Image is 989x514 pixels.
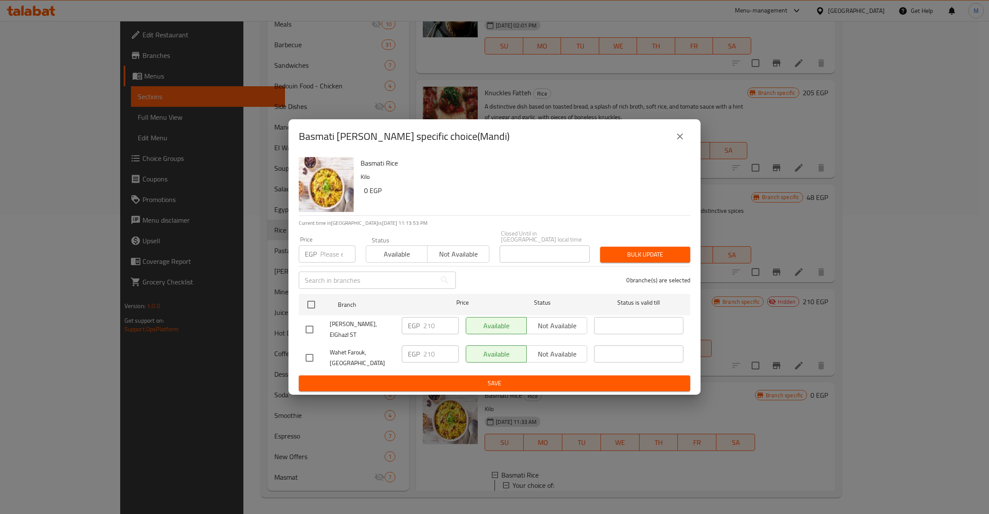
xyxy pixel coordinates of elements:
[299,130,510,143] h2: Basmati [PERSON_NAME] specific choice(Mandi)
[670,126,690,147] button: close
[498,297,587,308] span: Status
[361,172,683,182] p: Kilo
[427,245,489,263] button: Not available
[370,248,424,260] span: Available
[434,297,491,308] span: Price
[299,157,354,212] img: Basmati Rice
[408,349,420,359] p: EGP
[299,219,690,227] p: Current time in [GEOGRAPHIC_DATA] is [DATE] 11:13:53 PM
[626,276,690,284] p: 0 branche(s) are selected
[299,375,690,391] button: Save
[299,272,436,289] input: Search in branches
[366,245,428,263] button: Available
[330,319,395,340] span: [PERSON_NAME], ElGhazl ST
[338,299,427,310] span: Branch
[330,347,395,369] span: Wahet Farouk, [GEOGRAPHIC_DATA]
[431,248,485,260] span: Not available
[600,247,690,263] button: Bulk update
[423,317,459,334] input: Please enter price
[364,184,683,197] h6: 0 EGP
[594,297,683,308] span: Status is valid till
[423,345,459,363] input: Please enter price
[320,245,355,263] input: Please enter price
[607,249,683,260] span: Bulk update
[361,157,683,169] h6: Basmati Rice
[305,249,317,259] p: EGP
[306,378,683,389] span: Save
[408,320,420,331] p: EGP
